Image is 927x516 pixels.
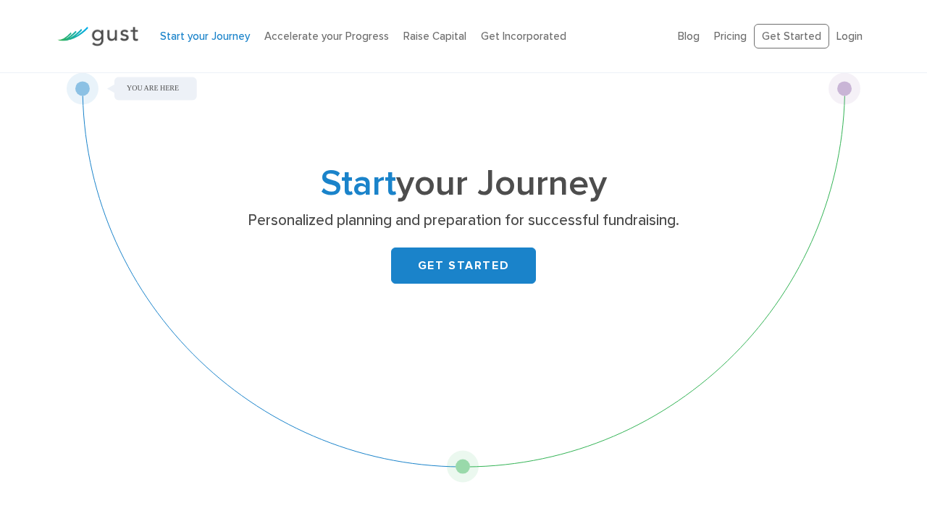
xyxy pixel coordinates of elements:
[836,30,863,43] a: Login
[160,30,250,43] a: Start your Journey
[177,167,750,200] h1: your Journey
[321,162,396,205] span: Start
[183,211,744,231] p: Personalized planning and preparation for successful fundraising.
[678,30,700,43] a: Blog
[403,30,466,43] a: Raise Capital
[57,27,138,46] img: Gust Logo
[391,248,536,284] a: GET STARTED
[481,30,566,43] a: Get Incorporated
[264,30,389,43] a: Accelerate your Progress
[714,30,747,43] a: Pricing
[754,24,829,49] a: Get Started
